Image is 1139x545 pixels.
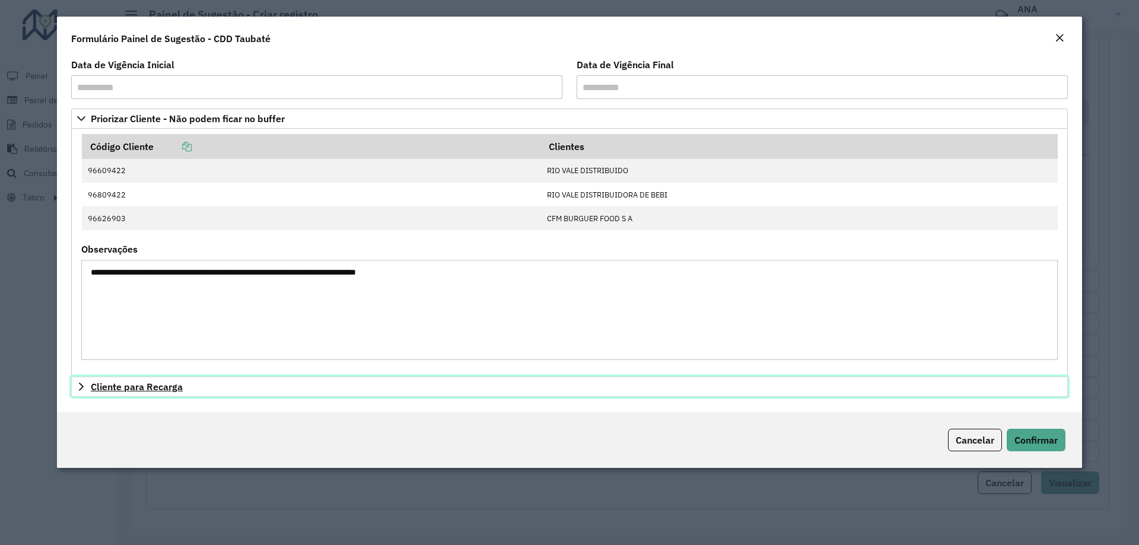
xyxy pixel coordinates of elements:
[71,377,1068,397] a: Cliente para Recarga
[540,183,1057,206] td: RIO VALE DISTRIBUIDORA DE BEBI
[82,159,541,183] td: 96609422
[82,134,541,159] th: Código Cliente
[540,159,1057,183] td: RIO VALE DISTRIBUIDO
[91,114,285,123] span: Priorizar Cliente - Não podem ficar no buffer
[82,206,541,230] td: 96626903
[71,58,174,72] label: Data de Vigência Inicial
[71,129,1068,375] div: Priorizar Cliente - Não podem ficar no buffer
[577,58,674,72] label: Data de Vigência Final
[1014,434,1058,446] span: Confirmar
[154,141,192,152] a: Copiar
[1055,33,1064,43] em: Fechar
[948,429,1002,451] button: Cancelar
[91,382,183,391] span: Cliente para Recarga
[1051,31,1068,46] button: Close
[540,206,1057,230] td: CFM BURGUER FOOD S A
[81,242,138,256] label: Observações
[1007,429,1065,451] button: Confirmar
[71,109,1068,129] a: Priorizar Cliente - Não podem ficar no buffer
[540,134,1057,159] th: Clientes
[956,434,994,446] span: Cancelar
[82,183,541,206] td: 96809422
[71,31,271,46] h4: Formulário Painel de Sugestão - CDD Taubaté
